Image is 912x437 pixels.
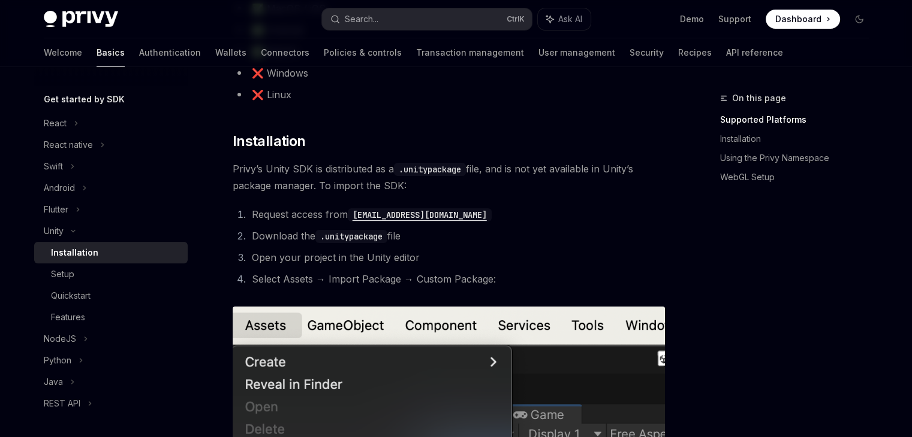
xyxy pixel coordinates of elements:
[34,285,188,306] a: Quickstart
[718,13,751,25] a: Support
[44,92,125,107] h5: Get started by SDK
[720,168,878,187] a: WebGL Setup
[44,11,118,28] img: dark logo
[322,8,532,30] button: Search...CtrlK
[44,224,64,238] div: Unity
[34,242,188,263] a: Installation
[215,38,246,67] a: Wallets
[678,38,712,67] a: Recipes
[630,38,664,67] a: Security
[558,13,582,25] span: Ask AI
[233,65,665,81] li: ❌ Windows
[44,202,68,217] div: Flutter
[34,263,188,285] a: Setup
[324,38,402,67] a: Policies & controls
[248,271,665,287] li: Select Assets → Import Package → Custom Package:
[720,129,878,148] a: Installation
[726,38,783,67] a: API reference
[538,38,615,67] a: User management
[248,227,665,244] li: Download the file
[850,10,869,29] button: Toggle dark mode
[248,206,665,223] li: Request access from
[315,230,387,243] code: .unitypackage
[44,332,76,346] div: NodeJS
[538,8,591,30] button: Ask AI
[44,138,93,152] div: React native
[44,396,80,411] div: REST API
[248,249,665,266] li: Open your project in the Unity editor
[51,289,91,303] div: Quickstart
[233,160,665,194] span: Privy’s Unity SDK is distributed as a file, and is not yet available in Unity’s package manager. ...
[416,38,524,67] a: Transaction management
[34,306,188,328] a: Features
[51,245,98,260] div: Installation
[261,38,309,67] a: Connectors
[233,86,665,103] li: ❌ Linux
[348,208,492,221] code: [EMAIL_ADDRESS][DOMAIN_NAME]
[775,13,821,25] span: Dashboard
[44,181,75,195] div: Android
[51,310,85,324] div: Features
[44,116,67,131] div: React
[51,267,74,281] div: Setup
[97,38,125,67] a: Basics
[44,159,63,174] div: Swift
[348,208,492,220] a: [EMAIL_ADDRESS][DOMAIN_NAME]
[720,148,878,168] a: Using the Privy Namespace
[44,353,71,368] div: Python
[139,38,201,67] a: Authentication
[345,12,378,26] div: Search...
[233,132,306,151] span: Installation
[732,91,786,105] span: On this page
[507,14,525,24] span: Ctrl K
[394,163,466,176] code: .unitypackage
[44,375,63,389] div: Java
[766,10,840,29] a: Dashboard
[44,38,82,67] a: Welcome
[680,13,704,25] a: Demo
[720,110,878,129] a: Supported Platforms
